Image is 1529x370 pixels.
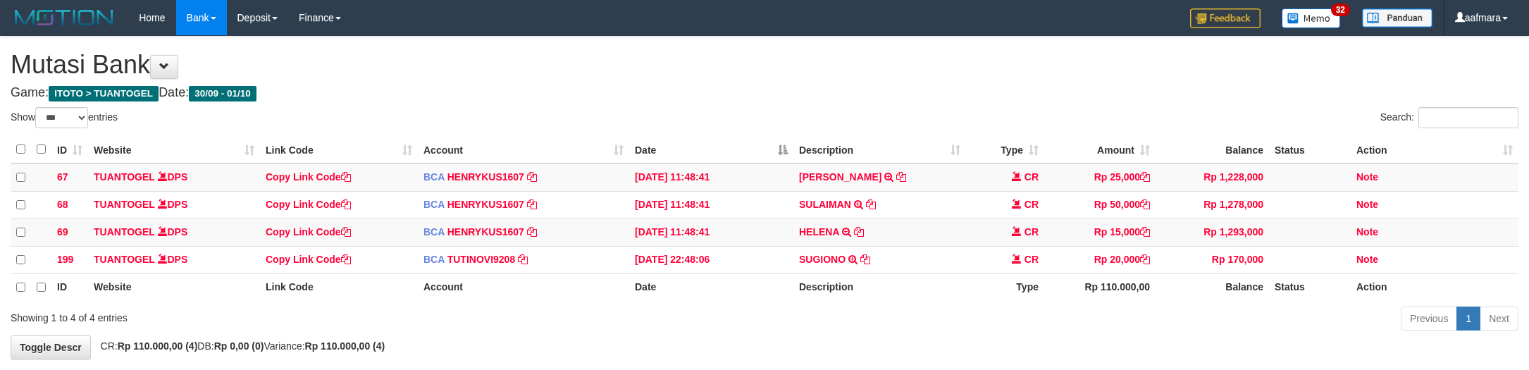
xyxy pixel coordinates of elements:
[896,171,906,183] a: Copy ABDUL SALAM to clipboard
[447,226,524,238] a: HENRYKUS1607
[629,218,793,246] td: [DATE] 11:48:41
[94,226,155,238] a: TUANTOGEL
[629,246,793,273] td: [DATE] 22:48:06
[57,254,73,265] span: 199
[418,136,629,164] th: Account: activate to sort column ascending
[518,254,528,265] a: Copy TUTINOVI9208 to clipboard
[11,51,1518,79] h1: Mutasi Bank
[11,335,91,359] a: Toggle Descr
[1282,8,1341,28] img: Button%20Memo.svg
[793,136,966,164] th: Description: activate to sort column ascending
[94,199,155,210] a: TUANTOGEL
[94,254,155,265] a: TUANTOGEL
[88,164,260,192] td: DPS
[1025,226,1039,238] span: CR
[35,107,88,128] select: Showentries
[88,136,260,164] th: Website: activate to sort column ascending
[1025,199,1039,210] span: CR
[1156,273,1269,301] th: Balance
[527,171,537,183] a: Copy HENRYKUS1607 to clipboard
[1140,171,1150,183] a: Copy Rp 25,000 to clipboard
[1156,164,1269,192] td: Rp 1,228,000
[1269,136,1351,164] th: Status
[57,171,68,183] span: 67
[793,273,966,301] th: Description
[1331,4,1350,16] span: 32
[189,86,256,101] span: 30/09 - 01/10
[1156,246,1269,273] td: Rp 170,000
[423,254,445,265] span: BCA
[305,340,385,352] strong: Rp 110.000,00 (4)
[1044,191,1156,218] td: Rp 50,000
[88,191,260,218] td: DPS
[1456,307,1480,331] a: 1
[57,199,68,210] span: 68
[1044,273,1156,301] th: Rp 110.000,00
[94,171,155,183] a: TUANTOGEL
[88,273,260,301] th: Website
[266,254,351,265] a: Copy Link Code
[866,199,876,210] a: Copy SULAIMAN to clipboard
[51,273,88,301] th: ID
[418,273,629,301] th: Account
[799,199,851,210] a: SULAIMAN
[799,171,881,183] a: [PERSON_NAME]
[118,340,198,352] strong: Rp 110.000,00 (4)
[423,171,445,183] span: BCA
[1044,136,1156,164] th: Amount: activate to sort column ascending
[1156,191,1269,218] td: Rp 1,278,000
[966,136,1044,164] th: Type: activate to sort column ascending
[447,171,524,183] a: HENRYKUS1607
[527,226,537,238] a: Copy HENRYKUS1607 to clipboard
[1140,254,1150,265] a: Copy Rp 20,000 to clipboard
[629,164,793,192] td: [DATE] 11:48:41
[423,199,445,210] span: BCA
[1156,218,1269,246] td: Rp 1,293,000
[1401,307,1457,331] a: Previous
[214,340,264,352] strong: Rp 0,00 (0)
[1418,107,1518,128] input: Search:
[266,199,351,210] a: Copy Link Code
[1190,8,1261,28] img: Feedback.jpg
[447,254,515,265] a: TUTINOVI9208
[1356,226,1378,238] a: Note
[1351,273,1518,301] th: Action
[1356,254,1378,265] a: Note
[629,191,793,218] td: [DATE] 11:48:41
[799,254,846,265] a: SUGIONO
[94,340,385,352] span: CR: DB: Variance:
[1156,136,1269,164] th: Balance
[88,218,260,246] td: DPS
[1044,164,1156,192] td: Rp 25,000
[1025,254,1039,265] span: CR
[1380,107,1518,128] label: Search:
[49,86,159,101] span: ITOTO > TUANTOGEL
[1480,307,1518,331] a: Next
[1025,171,1039,183] span: CR
[527,199,537,210] a: Copy HENRYKUS1607 to clipboard
[423,226,445,238] span: BCA
[260,273,418,301] th: Link Code
[266,171,351,183] a: Copy Link Code
[1269,273,1351,301] th: Status
[629,136,793,164] th: Date: activate to sort column descending
[88,246,260,273] td: DPS
[1362,8,1432,27] img: panduan.png
[1140,226,1150,238] a: Copy Rp 15,000 to clipboard
[799,226,839,238] a: HELENA
[447,199,524,210] a: HENRYKUS1607
[11,305,626,325] div: Showing 1 to 4 of 4 entries
[11,86,1518,100] h4: Game: Date:
[966,273,1044,301] th: Type
[11,107,118,128] label: Show entries
[1356,171,1378,183] a: Note
[1140,199,1150,210] a: Copy Rp 50,000 to clipboard
[629,273,793,301] th: Date
[1044,246,1156,273] td: Rp 20,000
[51,136,88,164] th: ID: activate to sort column ascending
[260,136,418,164] th: Link Code: activate to sort column ascending
[1351,136,1518,164] th: Action: activate to sort column ascending
[854,226,864,238] a: Copy HELENA to clipboard
[11,7,118,28] img: MOTION_logo.png
[1356,199,1378,210] a: Note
